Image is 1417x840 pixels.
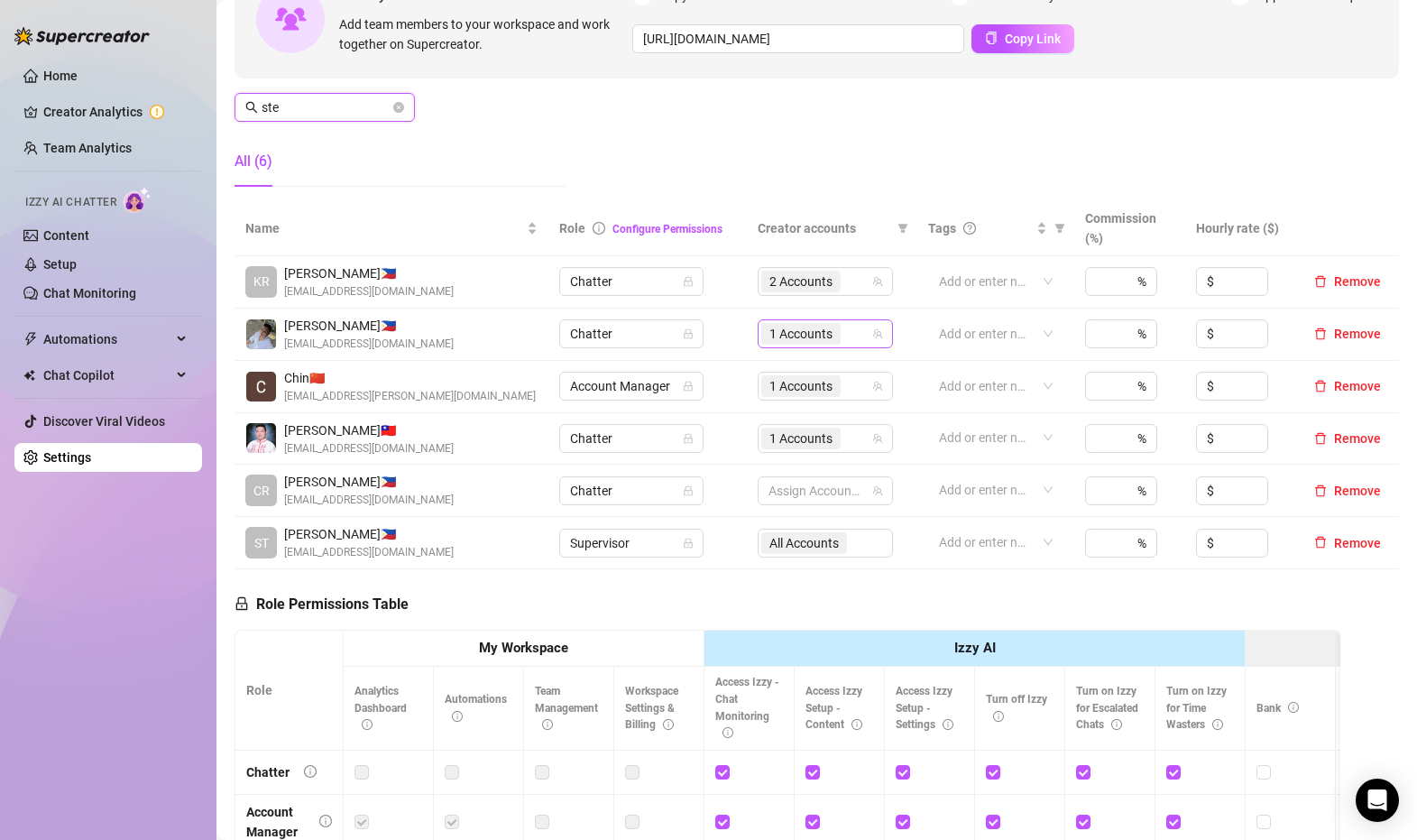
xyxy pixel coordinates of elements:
span: delete [1314,432,1327,445]
span: [EMAIL_ADDRESS][DOMAIN_NAME] [284,336,454,353]
span: lock [683,381,694,392]
span: Access Izzy Setup - Settings [896,685,953,732]
th: Name [235,201,548,256]
span: Chatter [570,477,693,504]
span: Analytics Dashboard [354,685,407,732]
span: thunderbolt [23,332,38,346]
a: Home [43,69,78,83]
th: Commission (%) [1074,201,1185,256]
span: lock [235,596,249,611]
span: 1 Accounts [769,324,833,344]
span: Remove [1334,431,1381,446]
span: lock [683,276,694,287]
span: [EMAIL_ADDRESS][DOMAIN_NAME] [284,492,454,509]
span: Access Izzy Setup - Content [805,685,862,732]
th: Hourly rate ($) [1185,201,1296,256]
a: Configure Permissions [612,223,722,235]
span: Chat Copilot [43,361,171,390]
span: delete [1314,485,1327,497]
input: Search members [262,97,390,117]
img: Chin [246,372,276,402]
a: Discover Viral Videos [43,414,165,429]
span: [EMAIL_ADDRESS][DOMAIN_NAME] [284,544,454,561]
button: Remove [1307,532,1388,554]
div: Open Intercom Messenger [1356,779,1399,822]
span: lock [683,328,694,339]
span: Chatter [570,425,693,452]
span: 1 Accounts [761,375,841,397]
span: CR [253,481,270,501]
span: delete [1314,328,1327,340]
span: [PERSON_NAME] 🇵🇭 [284,472,454,492]
span: info-circle [943,719,953,730]
span: [PERSON_NAME] 🇵🇭 [284,524,454,544]
span: ST [254,533,269,553]
span: [EMAIL_ADDRESS][DOMAIN_NAME] [284,440,454,457]
span: 2 Accounts [769,272,833,291]
span: 1 Accounts [761,428,841,449]
span: search [245,101,258,114]
span: 1 Accounts [761,323,841,345]
span: Bank [1256,702,1299,715]
span: info-circle [542,719,553,730]
span: [EMAIL_ADDRESS][DOMAIN_NAME] [284,283,454,300]
span: Automations [445,693,507,723]
span: Supervisor [570,530,693,557]
span: Remove [1334,484,1381,498]
span: team [872,433,883,444]
button: Remove [1307,271,1388,292]
img: JC Esteban Labi [246,423,276,453]
div: All (6) [235,151,272,172]
span: filter [1054,223,1065,234]
span: team [872,328,883,339]
span: info-circle [1111,719,1122,730]
th: Role [235,631,344,751]
span: question-circle [963,222,976,235]
span: info-circle [722,727,733,738]
span: [EMAIL_ADDRESS][PERSON_NAME][DOMAIN_NAME] [284,388,536,405]
span: 1 Accounts [769,429,833,448]
span: Chatter [570,320,693,347]
span: filter [894,215,912,242]
span: team [872,276,883,287]
span: [PERSON_NAME] 🇵🇭 [284,263,454,283]
span: info-circle [319,815,332,827]
button: Remove [1307,375,1388,397]
img: AI Chatter [124,187,152,213]
button: close-circle [393,102,404,113]
span: delete [1314,536,1327,549]
span: info-circle [1288,702,1299,713]
button: Remove [1307,428,1388,449]
span: info-circle [993,711,1004,722]
span: Automations [43,325,171,354]
img: logo-BBDzfeDw.svg [14,27,150,45]
span: Izzy AI Chatter [25,194,116,211]
span: info-circle [362,719,373,730]
span: Turn on Izzy for Time Wasters [1166,685,1227,732]
span: lock [683,433,694,444]
button: Remove [1307,480,1388,502]
span: Remove [1334,536,1381,550]
span: delete [1314,380,1327,392]
span: lock [683,485,694,496]
span: Remove [1334,327,1381,341]
button: Copy Link [971,24,1074,53]
span: delete [1314,275,1327,288]
a: Creator Analytics exclamation-circle [43,97,188,126]
a: Content [43,228,89,243]
span: team [872,381,883,392]
span: Chin 🇨🇳 [284,368,536,388]
span: info-circle [593,222,605,235]
strong: Izzy AI [954,640,996,656]
div: Chatter [246,762,290,782]
span: [PERSON_NAME] 🇹🇼 [284,420,454,440]
span: lock [683,538,694,549]
span: Chatter [570,268,693,295]
span: info-circle [452,711,463,722]
h5: Role Permissions Table [235,594,409,615]
a: Settings [43,450,91,465]
a: Team Analytics [43,141,132,155]
img: Steve Walker [246,319,276,349]
span: Name [245,218,523,238]
span: Add team members to your workspace and work together on Supercreator. [339,14,625,54]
